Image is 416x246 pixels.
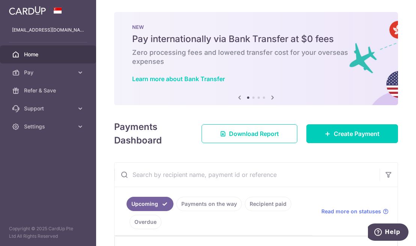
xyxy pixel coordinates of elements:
input: Search by recipient name, payment id or reference [115,163,380,187]
a: Download Report [202,124,297,143]
h4: Payments Dashboard [114,120,188,147]
span: Refer & Save [24,87,74,94]
span: Home [24,51,74,58]
h6: Zero processing fees and lowered transfer cost for your overseas expenses [132,48,380,66]
a: Payments on the way [176,197,242,211]
h5: Pay internationally via Bank Transfer at $0 fees [132,33,380,45]
span: Create Payment [334,129,380,138]
span: Support [24,105,74,112]
img: Bank transfer banner [114,12,398,105]
a: Read more on statuses [321,208,389,215]
p: NEW [132,24,380,30]
a: Learn more about Bank Transfer [132,75,225,83]
span: Download Report [229,129,279,138]
img: CardUp [9,6,46,15]
a: Recipient paid [245,197,291,211]
p: [EMAIL_ADDRESS][DOMAIN_NAME] [12,26,84,34]
a: Create Payment [306,124,398,143]
span: Read more on statuses [321,208,381,215]
a: Overdue [130,215,161,229]
iframe: Opens a widget where you can find more information [368,223,408,242]
span: Settings [24,123,74,130]
a: Upcoming [127,197,173,211]
span: Pay [24,69,74,76]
